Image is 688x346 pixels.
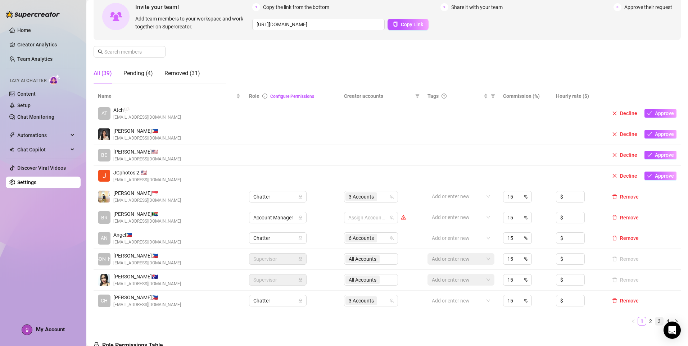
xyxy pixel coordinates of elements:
span: My Account [36,326,65,333]
li: 3 [655,317,664,325]
li: Next Page [672,317,681,325]
img: Chat Copilot [9,147,14,152]
a: 2 [647,317,655,325]
span: JCphotos 2. 🇺🇸 [113,169,181,177]
span: Name [98,92,235,100]
span: Supervisor [253,254,302,264]
span: Atch 🏳️ [113,106,181,114]
span: warning [401,215,406,220]
a: Team Analytics [17,56,53,62]
span: [PERSON_NAME] 🇺🇸 [113,148,181,156]
span: check [647,111,652,116]
span: 3 Accounts [349,193,374,201]
a: 1 [638,317,646,325]
button: right [672,317,681,325]
span: Remove [620,215,639,220]
button: Approve [644,130,676,138]
span: team [390,195,394,199]
button: left [629,317,638,325]
th: Commission (%) [499,89,552,103]
span: Approve [655,152,674,158]
img: Adam Bautista [98,191,110,202]
span: filter [414,91,421,101]
li: 2 [646,317,655,325]
span: [EMAIL_ADDRESS][DOMAIN_NAME] [113,301,181,308]
li: 1 [638,317,646,325]
a: Discover Viral Videos [17,165,66,171]
span: lock [298,215,303,220]
span: team [390,215,394,220]
button: Remove [609,192,642,201]
a: Chat Monitoring [17,114,54,120]
a: Content [17,91,36,97]
li: 4 [664,317,672,325]
span: [PERSON_NAME] [85,255,123,263]
span: check [647,132,652,137]
span: [EMAIL_ADDRESS][DOMAIN_NAME] [113,135,181,142]
span: Approve [655,131,674,137]
span: 6 Accounts [349,234,374,242]
button: Copy Link [388,19,429,30]
span: close [612,152,617,158]
span: CH [101,297,108,305]
input: Search members [104,48,155,56]
th: Name [94,89,245,103]
span: [EMAIL_ADDRESS][DOMAIN_NAME] [113,177,181,183]
img: Justine Bairan [98,128,110,140]
span: Chatter [253,191,302,202]
img: logo-BBDzfeDw.svg [6,11,60,18]
span: Decline [620,152,637,158]
span: lock [298,278,303,282]
span: lock [298,299,303,303]
span: team [390,236,394,240]
span: Approve [655,110,674,116]
button: Remove [609,255,642,263]
span: Chatter [253,233,302,243]
span: AN [101,234,108,242]
img: ACg8ocLaERWGdaJpvS6-rLHcOAzgRyAZWNC8RBO3RRpGdFYGyWuJXA=s96-c [22,325,32,335]
a: Configure Permissions [270,94,314,99]
span: Tags [427,92,439,100]
span: [PERSON_NAME] 🇦🇺 [113,273,181,281]
img: JCphotos 2020 [98,170,110,182]
span: copy [393,22,398,27]
span: team [390,299,394,303]
img: AI Chatter [49,74,60,85]
span: Share it with your team [451,3,503,11]
button: Approve [644,172,676,180]
span: check [647,152,652,158]
button: Approve [644,151,676,159]
span: delete [612,236,617,241]
span: Account Manager [253,212,302,223]
span: [EMAIL_ADDRESS][DOMAIN_NAME] [113,218,181,225]
span: [PERSON_NAME] 🇵🇭 [113,127,181,135]
button: Remove [609,213,642,222]
span: [EMAIL_ADDRESS][DOMAIN_NAME] [113,239,181,246]
span: Automations [17,129,68,141]
span: BE [101,151,107,159]
span: Chatter [253,295,302,306]
span: lock [298,195,303,199]
span: BR [101,214,108,222]
span: filter [415,94,420,98]
span: AT [101,109,107,117]
a: Settings [17,179,36,185]
span: Izzy AI Chatter [10,77,46,84]
button: Remove [609,296,642,305]
span: close [612,132,617,137]
span: [EMAIL_ADDRESS][DOMAIN_NAME] [113,260,181,267]
li: Previous Page [629,317,638,325]
button: Decline [609,130,640,138]
span: Role [249,93,259,99]
button: Remove [609,276,642,284]
button: Decline [609,172,640,180]
span: 3 Accounts [345,296,377,305]
span: lock [298,257,303,261]
span: [EMAIL_ADDRESS][DOMAIN_NAME] [113,197,181,204]
span: 3 [614,3,621,11]
span: Add team members to your workspace and work together on Supercreator. [135,15,249,31]
span: Decline [620,173,637,179]
button: Remove [609,234,642,242]
span: Remove [620,298,639,304]
span: filter [489,91,497,101]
